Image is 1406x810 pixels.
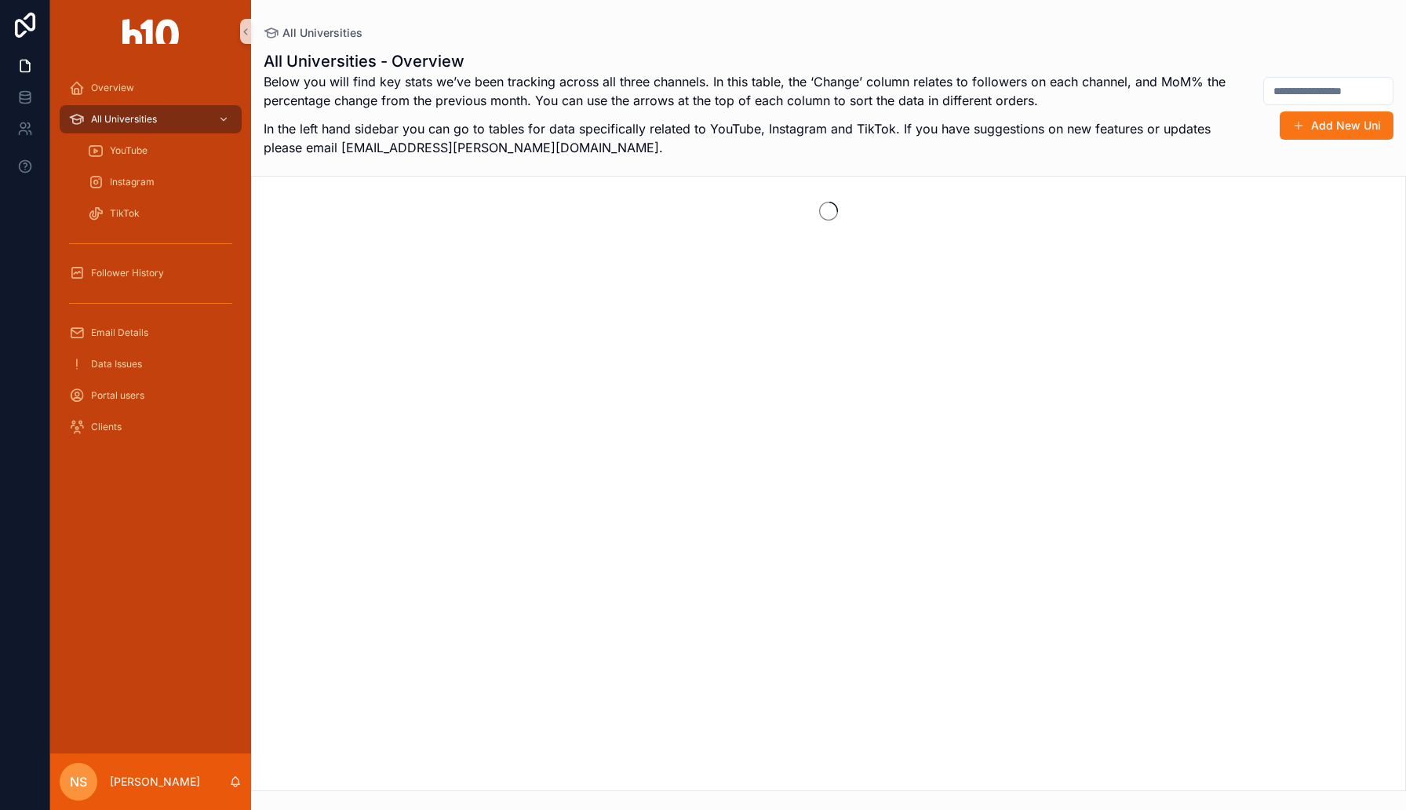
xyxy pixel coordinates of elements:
a: Portal users [60,381,242,410]
img: App logo [122,19,179,44]
a: YouTube [78,137,242,165]
a: All Universities [60,105,242,133]
span: Clients [91,421,122,433]
span: NS [70,772,87,791]
span: All Universities [91,113,157,126]
a: TikTok [78,199,242,228]
span: Email Details [91,327,148,339]
span: YouTube [110,144,148,157]
a: Email Details [60,319,242,347]
span: Instagram [110,176,155,188]
div: scrollable content [50,63,251,462]
span: Portal users [91,389,144,402]
span: Overview [91,82,134,94]
a: Data Issues [60,350,242,378]
a: All Universities [264,25,362,41]
span: TikTok [110,207,140,220]
a: Overview [60,74,242,102]
span: Data Issues [91,358,142,370]
span: All Universities [282,25,362,41]
button: Add New Uni [1280,111,1393,140]
span: Follower History [91,267,164,279]
a: Clients [60,413,242,441]
a: Instagram [78,168,242,196]
p: In the left hand sidebar you can go to tables for data specifically related to YouTube, Instagram... [264,119,1240,157]
p: Below you will find key stats we’ve been tracking across all three channels. In this table, the ‘... [264,72,1240,110]
h1: All Universities - Overview [264,50,1240,72]
p: [PERSON_NAME] [110,774,200,790]
a: Follower History [60,259,242,287]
